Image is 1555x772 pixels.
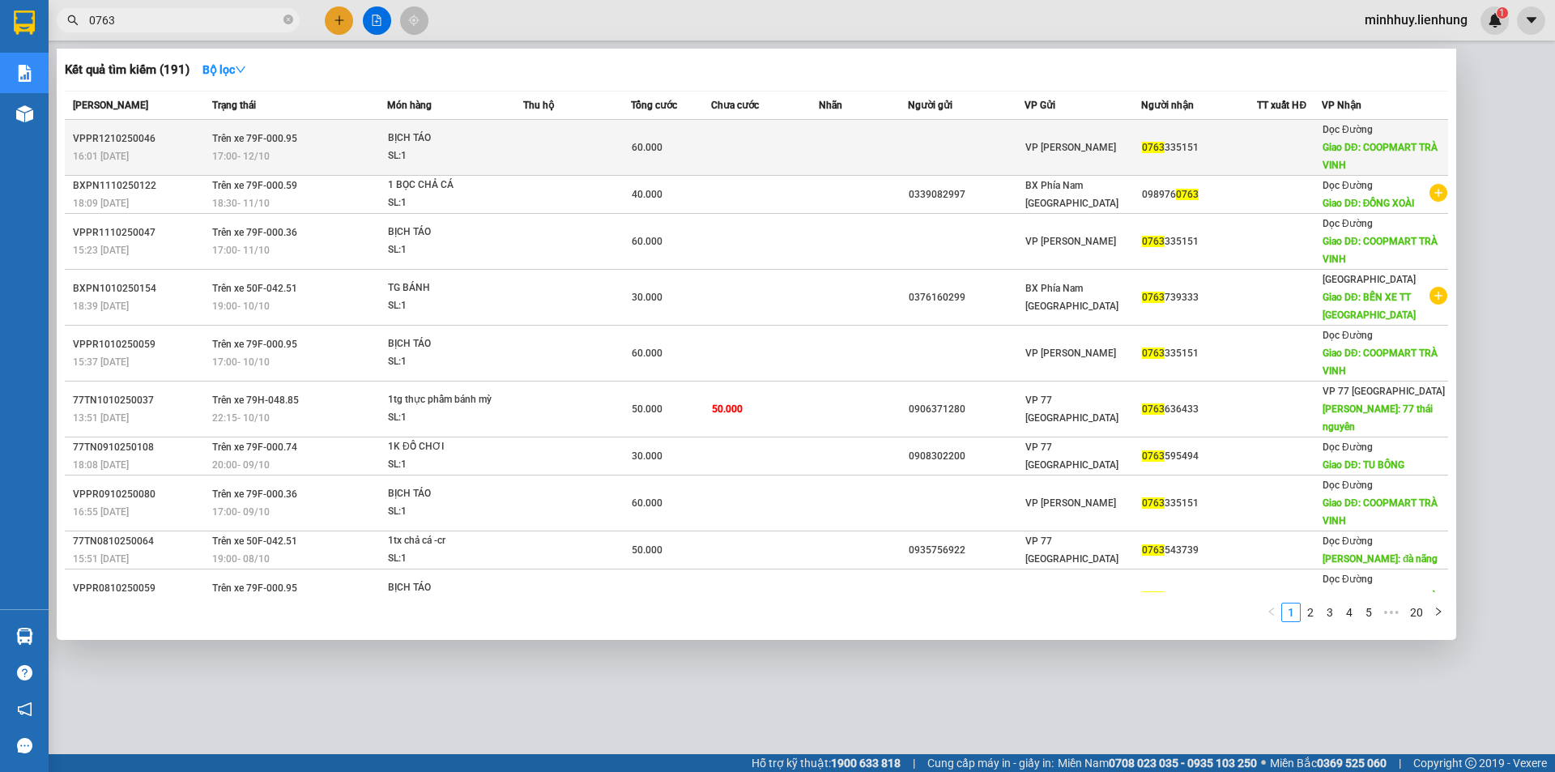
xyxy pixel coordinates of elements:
span: right [1434,607,1443,616]
span: VP [PERSON_NAME] [1025,236,1116,247]
div: BỊCH TÁO [388,485,509,503]
span: VP 77 [GEOGRAPHIC_DATA] [1025,535,1118,565]
span: Giao DĐ: COOPMART TRÀ VINH [1323,142,1438,171]
span: Giao DĐ: COOPMART TRÀ VINH [1323,497,1438,527]
span: 60.000 [632,497,662,509]
span: 17:00 - 12/10 [212,151,270,162]
span: 15:37 [DATE] [73,356,129,368]
div: 543739 [1142,542,1257,559]
div: 636433 [1142,401,1257,418]
div: SL: 1 [388,241,509,259]
span: plus-circle [1429,287,1447,305]
span: Trên xe 50F-042.51 [212,283,297,294]
span: 0763 [1142,142,1165,153]
span: VP 77 [GEOGRAPHIC_DATA] [1323,386,1445,397]
span: Chưa cước [711,100,759,111]
li: 1 [1281,603,1301,622]
span: [PERSON_NAME]: đà nãng [1323,553,1438,565]
div: SL: 1 [388,503,509,521]
a: 5 [1360,604,1378,621]
div: 0376160299 [909,289,1024,306]
span: 18:39 [DATE] [73,301,129,312]
span: BX Phía Nam [GEOGRAPHIC_DATA] [1025,180,1118,209]
li: Next 5 Pages [1378,603,1404,622]
span: Giao DĐ: COOPMART TRÀ VINH [1323,236,1438,265]
div: 1K ĐỒ CHƠI [388,438,509,456]
div: 739333 [1142,289,1257,306]
span: Tổng cước [631,100,677,111]
div: BỊCH TÁO [388,130,509,147]
input: Tìm tên, số ĐT hoặc mã đơn [89,11,280,29]
span: question-circle [17,665,32,680]
span: VP [PERSON_NAME] [1025,142,1116,153]
div: 1tx chả cá -cr [388,532,509,550]
li: 4 [1340,603,1359,622]
span: 15:51 [DATE] [73,553,129,565]
div: BXPN1110250122 [73,177,207,194]
span: close-circle [283,13,293,28]
div: SL: 1 [388,194,509,212]
a: 20 [1405,604,1428,621]
span: VP [PERSON_NAME] [1025,591,1116,603]
div: SL: 1 [388,550,509,568]
img: warehouse-icon [16,105,33,122]
div: 0908302200 [909,448,1024,465]
div: VPPR1110250047 [73,224,207,241]
div: 1tg thực phẩm bánh mỳ [388,391,509,409]
div: BỊCH TÁO [388,335,509,353]
div: 098976 [1142,186,1257,203]
span: 50.000 [712,403,743,415]
span: Giao DĐ: BẾN XE TT [GEOGRAPHIC_DATA] [1323,292,1416,321]
span: notification [17,702,32,717]
span: search [67,15,79,26]
span: 17:00 - 09/10 [212,506,270,518]
span: [PERSON_NAME]: 77 thái nguyên [1323,403,1433,433]
li: Next Page [1429,603,1448,622]
span: 40.000 [632,189,662,200]
span: 0763 [1142,591,1165,603]
span: 0763 [1142,348,1165,359]
span: 16:55 [DATE] [73,506,129,518]
li: Previous Page [1262,603,1281,622]
button: right [1429,603,1448,622]
strong: Bộ lọc [202,63,246,76]
span: TT xuất HĐ [1257,100,1306,111]
div: VPPR0910250080 [73,486,207,503]
span: Trên xe 79F-000.95 [212,133,297,144]
span: 20:00 - 09/10 [212,459,270,471]
span: 50.000 [632,544,662,556]
div: SL: 1 [388,456,509,474]
div: SL: 1 [388,353,509,371]
span: 30.000 [632,292,662,303]
span: Thu hộ [523,100,554,111]
span: down [235,64,246,75]
span: VP Nhận [1322,100,1361,111]
span: Dọc Đường [1323,180,1373,191]
span: BX Phía Nam [GEOGRAPHIC_DATA] [1025,283,1118,312]
span: ••• [1378,603,1404,622]
div: 0906371280 [909,401,1024,418]
span: Món hàng [387,100,432,111]
span: 0763 [1142,403,1165,415]
div: 335151 [1142,233,1257,250]
span: 60.000 [632,348,662,359]
div: 0339082997 [909,186,1024,203]
span: 0763 [1142,450,1165,462]
div: VPPR0810250059 [73,580,207,597]
span: Trên xe 79F-000.74 [212,441,297,453]
span: Trên xe 79F-000.36 [212,227,297,238]
span: 19:00 - 10/10 [212,301,270,312]
img: warehouse-icon [16,628,33,645]
span: 0763 [1142,497,1165,509]
span: Nhãn [819,100,842,111]
div: VPPR1010250059 [73,336,207,353]
a: 3 [1321,604,1339,621]
span: VP 77 [GEOGRAPHIC_DATA] [1025,395,1118,424]
div: SL: 1 [388,297,509,315]
span: Người gửi [908,100,952,111]
span: 60.000 [632,236,662,247]
span: Giao DĐ: TU BÔNG [1323,459,1404,471]
div: 595494 [1142,448,1257,465]
span: Giao DĐ: ĐỒNG XOÀI [1323,198,1414,209]
span: 15:23 [DATE] [73,245,129,256]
